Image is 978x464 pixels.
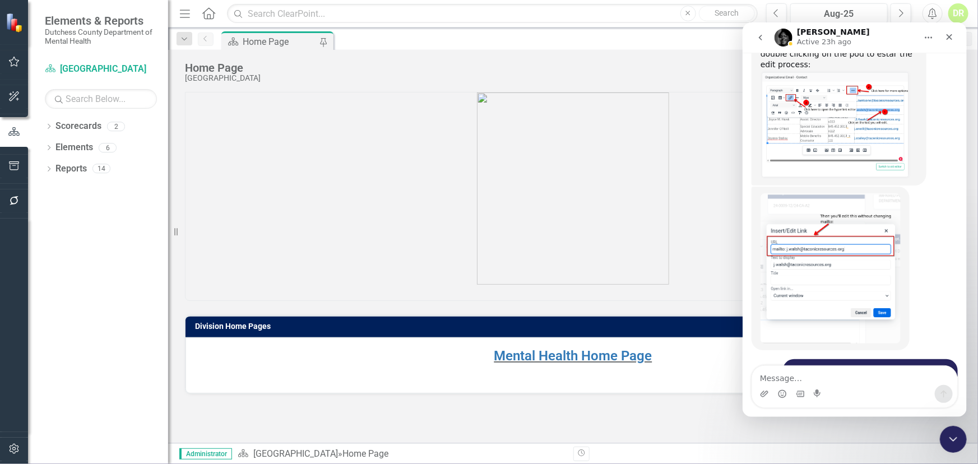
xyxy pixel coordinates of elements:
[55,141,93,154] a: Elements
[494,348,652,364] a: Mental Health Home Page
[227,4,757,24] input: Search ClearPoint...
[185,62,261,74] div: Home Page
[45,63,157,76] a: [GEOGRAPHIC_DATA]
[243,35,317,49] div: Home Page
[477,92,669,285] img: blobid0.jpg
[92,164,110,174] div: 14
[940,426,967,453] iframe: Intercom live chat
[195,322,955,331] h3: Division Home Pages
[55,120,101,133] a: Scorecards
[794,7,884,21] div: Aug-25
[179,448,232,460] span: Administrator
[45,89,157,109] input: Search Below...
[45,27,157,46] small: Dutchess County Department of Mental Health
[743,22,967,417] iframe: Intercom live chat
[948,3,968,24] button: DR
[99,143,117,152] div: 6
[6,13,25,33] img: ClearPoint Strategy
[55,163,87,175] a: Reports
[185,74,261,82] div: [GEOGRAPHIC_DATA]
[715,8,739,17] span: Search
[699,6,755,21] button: Search
[107,122,125,131] div: 2
[342,448,388,459] div: Home Page
[790,3,888,24] button: Aug-25
[238,448,565,461] div: »
[45,14,157,27] span: Elements & Reports
[253,448,338,459] a: [GEOGRAPHIC_DATA]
